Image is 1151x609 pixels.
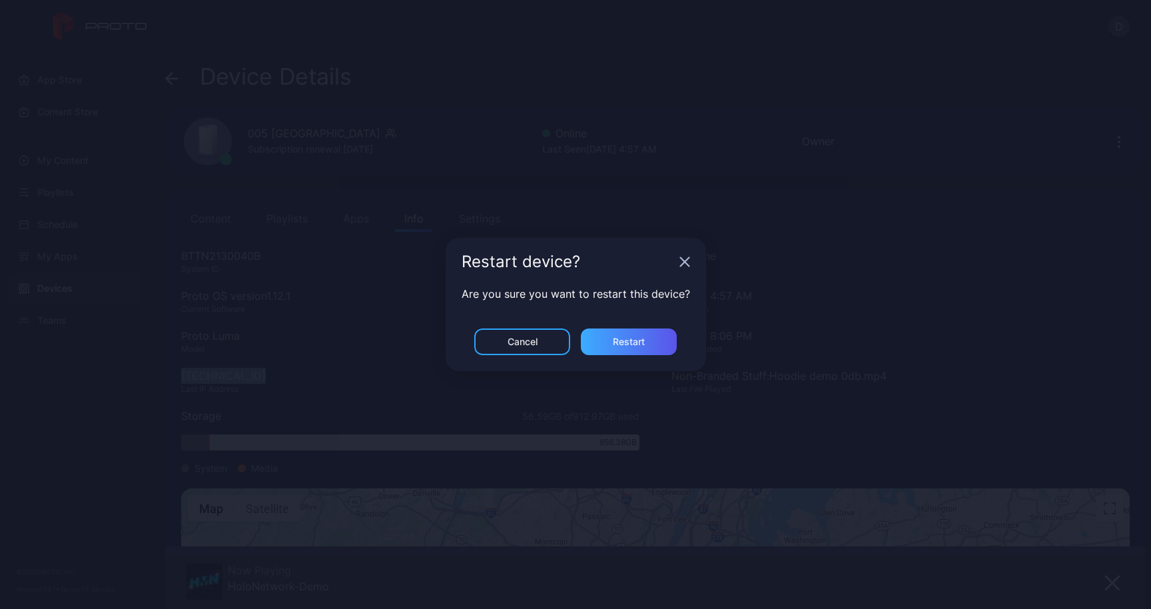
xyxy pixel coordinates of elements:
div: Cancel [508,336,538,347]
button: Restart [581,328,677,355]
button: Cancel [474,328,570,355]
p: Are you sure you want to restart this device? [462,286,690,302]
div: Restart [613,336,645,347]
div: Restart device? [462,254,674,270]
